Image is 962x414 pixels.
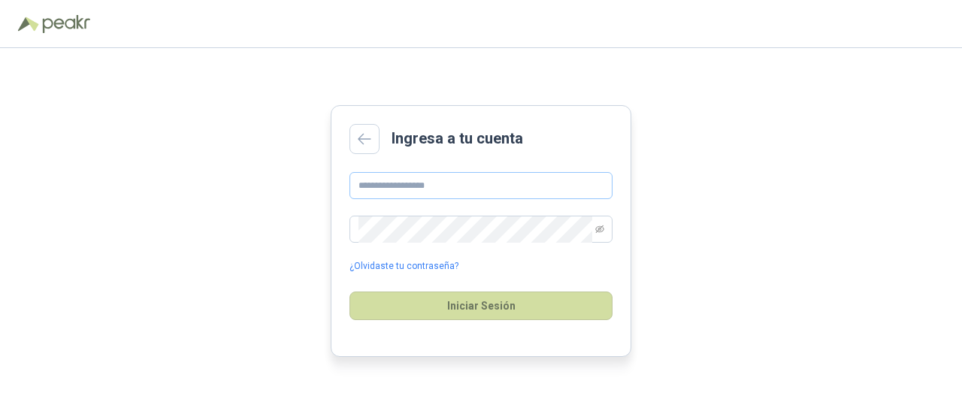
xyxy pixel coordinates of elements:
a: ¿Olvidaste tu contraseña? [349,259,458,273]
button: Iniciar Sesión [349,292,613,320]
h2: Ingresa a tu cuenta [392,127,523,150]
img: Peakr [42,15,90,33]
img: Logo [18,17,39,32]
span: eye-invisible [595,225,604,234]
